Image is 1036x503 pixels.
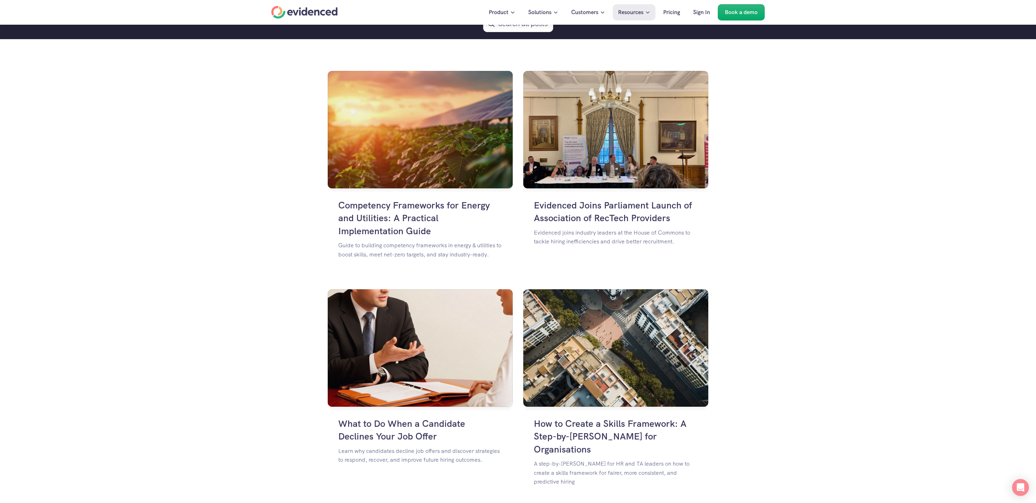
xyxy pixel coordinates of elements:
img: Field with a sunset and solar panels [328,71,513,188]
a: Sign In [688,4,715,20]
a: Competency Frameworks for Energy and Utilities: A Practical Implementation GuideGuide to building... [328,71,513,279]
a: What to Do When a Candidate Declines Your Job OfferLearn why candidates decline job offers and di... [328,289,513,497]
p: Product [489,8,508,17]
p: Book a demo [725,8,758,17]
a: Pricing [658,4,685,20]
h4: Competency Frameworks for Energy and Utilities: A Practical Implementation Guide [338,199,502,237]
img: Man and woman sitting across each other at a desk talking over a document [328,289,513,407]
p: Learn why candidates decline job offers and discover strategies to respond, recover, and improve ... [338,446,502,464]
p: A step-by-[PERSON_NAME] for HR and TA leaders on how to create a skills framework for fairer, mor... [534,459,698,486]
p: Solutions [528,8,551,17]
button: Search Icon [483,15,553,32]
a: Evidenced Joins Parliament Launch of Association of RecTech ProvidersEvidenced joins industry lea... [523,71,708,279]
p: Sign In [693,8,710,17]
img: Aerial shot of a block of city flats and streets with trees on them [523,289,708,407]
p: Customers [571,8,598,17]
p: Guide to building competency frameworks in energy & utilities to boost skills, meet net-zero targ... [338,241,502,259]
a: How to Create a Skills Framework: A Step-by-[PERSON_NAME] for OrganisationsA step-by-[PERSON_NAME... [523,289,708,497]
div: Open Intercom Messenger [1012,479,1029,496]
h4: Evidenced Joins Parliament Launch of Association of RecTech Providers [534,199,698,225]
img: Panel discussion in a highly decorated room [523,71,708,188]
a: Book a demo [718,4,765,20]
h4: What to Do When a Candidate Declines Your Job Offer [338,417,502,443]
p: Resources [618,8,643,17]
p: Pricing [663,8,680,17]
a: Home [271,6,338,19]
h4: How to Create a Skills Framework: A Step-by-[PERSON_NAME] for Organisations [534,417,698,456]
p: Evidenced joins industry leaders at the House of Commons to tackle hiring inefficiencies and driv... [534,228,698,246]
